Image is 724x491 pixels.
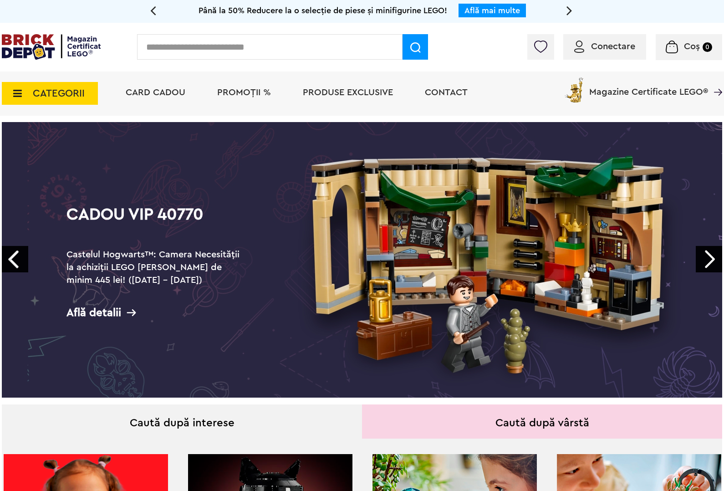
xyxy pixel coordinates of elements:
h1: Cadou VIP 40770 [66,206,249,239]
small: 0 [703,42,712,52]
span: Coș [684,42,700,51]
span: Conectare [591,42,635,51]
div: Află detalii [66,307,249,318]
h2: Castelul Hogwarts™: Camera Necesității la achiziții LEGO [PERSON_NAME] de minim 445 lei! ([DATE] ... [66,248,249,286]
a: Next [696,246,722,272]
div: Caută după vârstă [362,404,722,439]
a: Cadou VIP 40770Castelul Hogwarts™: Camera Necesității la achiziții LEGO [PERSON_NAME] de minim 44... [2,122,722,398]
a: Magazine Certificate LEGO® [708,76,722,85]
div: Caută după interese [2,404,362,439]
a: Conectare [574,42,635,51]
a: Produse exclusive [303,88,393,97]
span: Până la 50% Reducere la o selecție de piese și minifigurine LEGO! [199,6,447,15]
a: PROMOȚII % [217,88,271,97]
a: Prev [2,246,28,272]
span: CATEGORII [33,88,85,98]
a: Card Cadou [126,88,185,97]
a: Contact [425,88,468,97]
span: Magazine Certificate LEGO® [589,76,708,97]
a: Află mai multe [464,6,520,15]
